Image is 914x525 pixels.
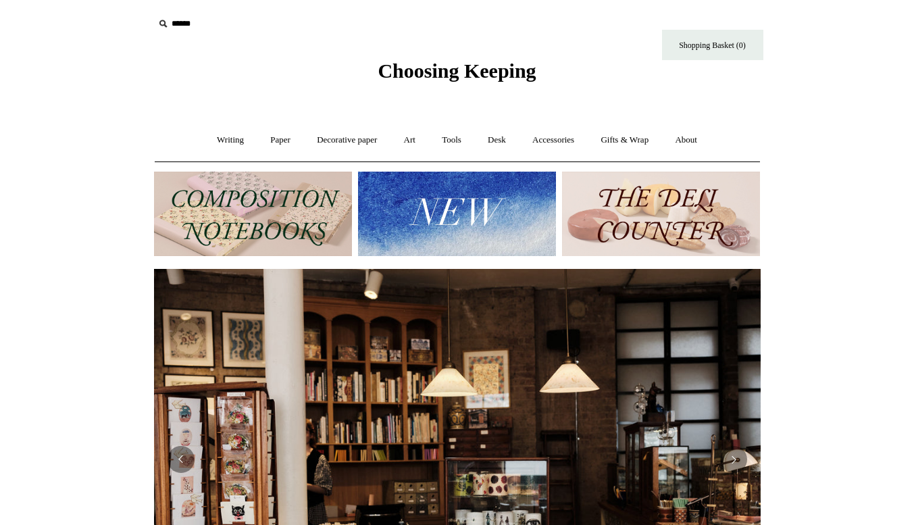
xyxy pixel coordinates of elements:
a: Desk [476,122,518,158]
a: Paper [258,122,303,158]
span: Choosing Keeping [378,59,536,82]
a: Gifts & Wrap [588,122,661,158]
img: 202302 Composition ledgers.jpg__PID:69722ee6-fa44-49dd-a067-31375e5d54ec [154,172,352,256]
a: Decorative paper [305,122,389,158]
a: Choosing Keeping [378,70,536,80]
a: Shopping Basket (0) [662,30,763,60]
button: Next [720,446,747,473]
a: Accessories [520,122,586,158]
a: Art [392,122,428,158]
a: Writing [205,122,256,158]
img: New.jpg__PID:f73bdf93-380a-4a35-bcfe-7823039498e1 [358,172,556,256]
button: Previous [168,446,195,473]
a: Tools [430,122,474,158]
a: About [663,122,709,158]
img: The Deli Counter [562,172,760,256]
